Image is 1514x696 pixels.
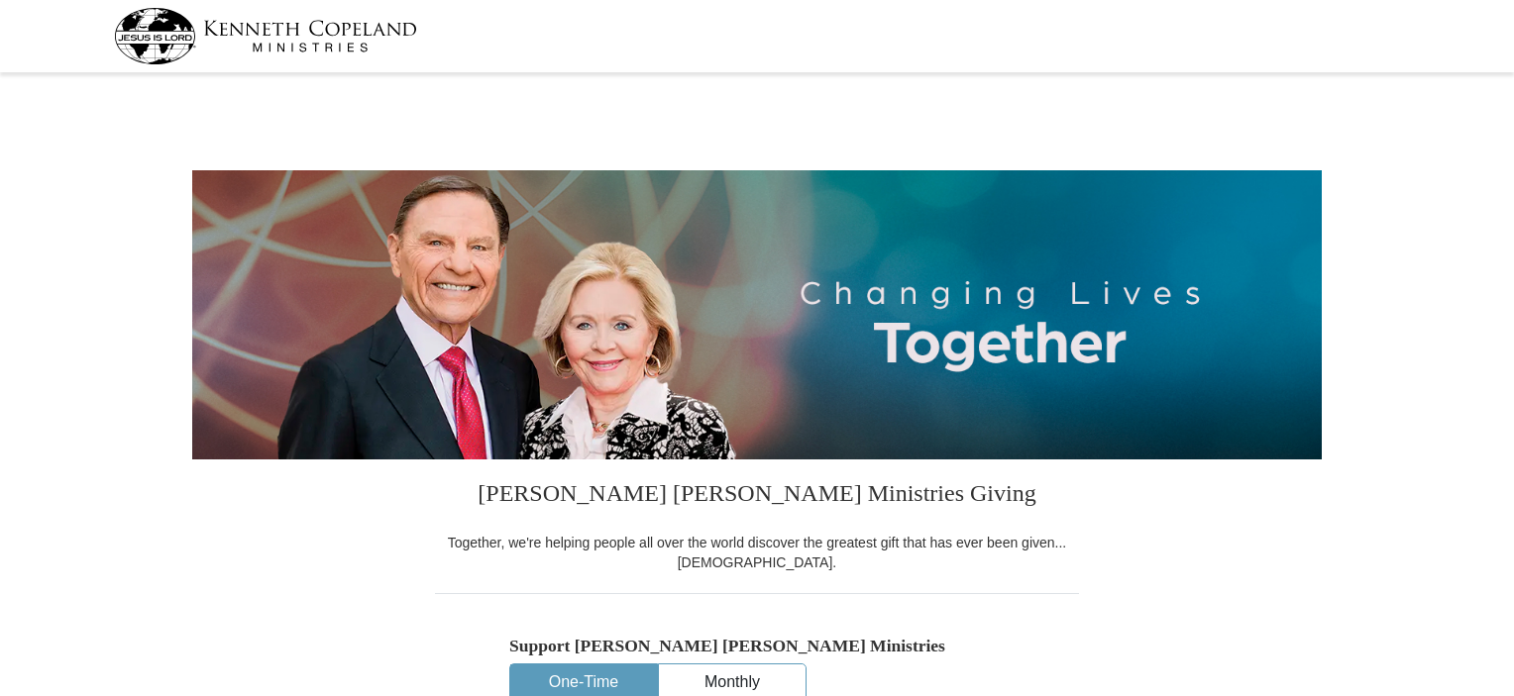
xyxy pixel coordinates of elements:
div: Together, we're helping people all over the world discover the greatest gift that has ever been g... [435,533,1079,572]
h3: [PERSON_NAME] [PERSON_NAME] Ministries Giving [435,459,1079,533]
img: kcm-header-logo.svg [114,8,417,64]
h5: Support [PERSON_NAME] [PERSON_NAME] Ministries [509,636,1005,656]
